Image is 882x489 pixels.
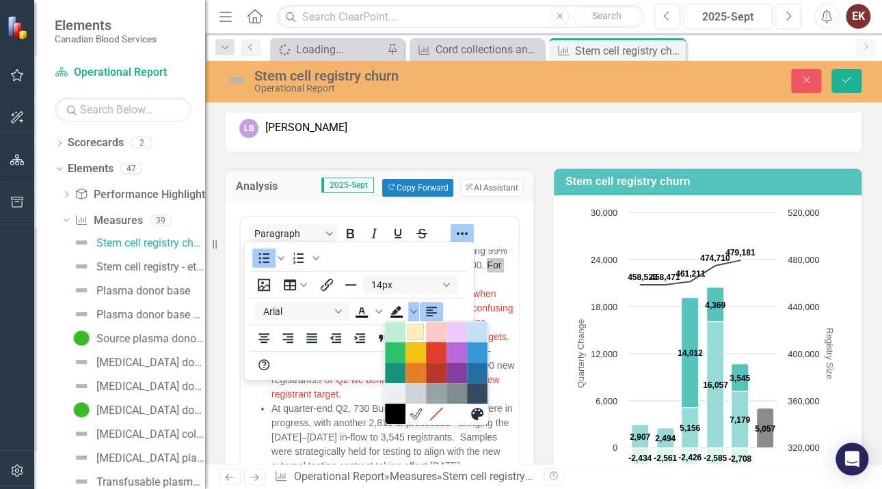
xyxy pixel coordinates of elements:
span: Paragraph [254,228,321,239]
div: Stem cell registry churn [96,237,205,249]
div: Red [426,342,446,363]
text: 7,179 [730,415,750,425]
img: Not Defined [73,306,90,322]
input: Search Below... [55,98,191,122]
span: Elements [55,17,157,33]
a: Measures [75,213,142,229]
text: 440,000 [788,302,819,312]
span: For Q2 we achieved >100% to the Q2 new registrant target. [31,125,258,150]
text: 480,000 [788,255,819,265]
button: Decrease indent [324,329,347,348]
text: 14,012 [678,348,703,358]
div: Yellow [405,342,426,363]
img: ClearPoint Strategy [7,16,31,40]
div: Light Red [426,322,446,342]
div: Bullet list [252,249,286,268]
button: Font size 14px [363,275,457,294]
text: Registry Size [824,328,834,379]
button: Block Paragraph [249,224,338,243]
div: [MEDICAL_DATA] donor base churn (new, reinstated, lapsed) [96,380,205,393]
a: Stem cell registry - ethnic diversity [70,255,205,277]
img: Not Defined [73,425,90,442]
a: Measures [390,470,437,483]
div: Dark Red [426,363,446,383]
text: 458,471 [650,273,680,282]
text: 458,523 [628,273,658,282]
input: Search ClearPoint... [277,5,644,29]
path: 2024/2025 Q4, 5,156. New registrants. [682,408,699,448]
img: Not Defined [73,234,90,251]
text: 6,000 [596,396,617,406]
h3: Analysis [236,180,285,193]
div: Stem cell registry churn [442,470,555,483]
path: 2025/2026 Q2, 3,545. BSKs in progress. [732,364,749,391]
img: Not Defined [73,378,90,394]
button: Table [276,275,315,294]
span: Search [592,10,622,21]
button: Blockquote [372,329,395,348]
path: 2025/2026 Q1, 16,057. New registrants. [707,322,724,448]
div: LB [239,119,258,138]
a: [MEDICAL_DATA] collections [70,423,205,445]
div: Stem cell registry - ethnic diversity [96,261,205,273]
h3: Stem cell registry churn [565,176,855,188]
text: 3,545 [730,374,750,383]
text: 18,000 [591,302,617,312]
div: Purple [446,342,467,363]
div: [MEDICAL_DATA] donor frequency [96,404,205,417]
span: At quarter-end Q2, 730 Buccal Swab Kits (BSKs) were in progress, with another 2,815 unprocessed -... [31,154,272,222]
div: Green [385,342,405,363]
g: New registrants, series 2 of 5. Bar series with 6 bars. Y axis, Quarterly Change. [632,212,766,448]
small: Canadian Blood Services [55,33,157,44]
text: 360,000 [788,396,819,406]
button: Align left [420,302,443,321]
button: AI Assistant [460,179,523,197]
button: Strikethrough [410,224,433,243]
path: 2024/2025 Q2, 2,907. New registrants. [632,425,649,448]
img: Not Defined [73,354,90,370]
button: 2025-Sept [684,4,772,29]
text: 5,057 [755,424,775,434]
text: -2,708 [728,454,751,464]
div: Loading... [296,41,384,58]
div: Light Green [385,322,405,342]
div: Plasma donor base [96,285,190,297]
div: Navy Blue [467,383,487,404]
div: Plasma donor base churn (new, reinstated, lapsed) [96,309,205,321]
button: Align center [252,329,276,348]
div: Text color Black [350,302,384,321]
text: 0 [613,443,617,453]
text: 2,494 [655,434,676,443]
div: Light Purple [446,322,467,342]
div: Light Yellow [407,324,424,340]
span: Arial [263,306,330,317]
text: 461,211 [676,269,706,279]
button: Reveal or hide additional toolbar items [451,224,474,243]
text: Quarterly Change [576,319,586,388]
div: Stem cell registry churn [254,68,573,83]
button: Copy Forward [382,179,453,197]
div: [MEDICAL_DATA] donor base (active donors) [96,357,205,369]
button: Insert image [252,275,276,294]
text: 2,907 [630,432,650,442]
text: -2,585 [704,453,727,463]
a: [MEDICAL_DATA] platelet collections [70,447,205,469]
div: Black [385,404,405,424]
img: Not Defined [73,258,90,275]
a: Operational Report [294,470,384,483]
span: corporate strategy target. -- this bullet when adding Q2 statement seems redundant and/ or confus... [31,39,272,93]
a: Source plasma donor frequency [70,327,205,349]
text: 474,710 [700,253,730,263]
a: Cord collections and manufacturing [413,41,540,58]
button: Help [252,355,276,374]
a: Plasma donor base churn (new, reinstated, lapsed) [70,303,205,325]
div: Light Gray [385,383,405,404]
button: Insert/edit link [315,275,338,294]
button: Align right [276,329,299,348]
button: Bold [338,224,362,243]
div: White [405,404,426,424]
a: Performance Highlights [75,187,210,203]
div: Remove color [426,404,446,424]
text: 5,156 [680,423,700,433]
path: 2025/2026 Q2, 7,179. New registrants. [732,391,749,448]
